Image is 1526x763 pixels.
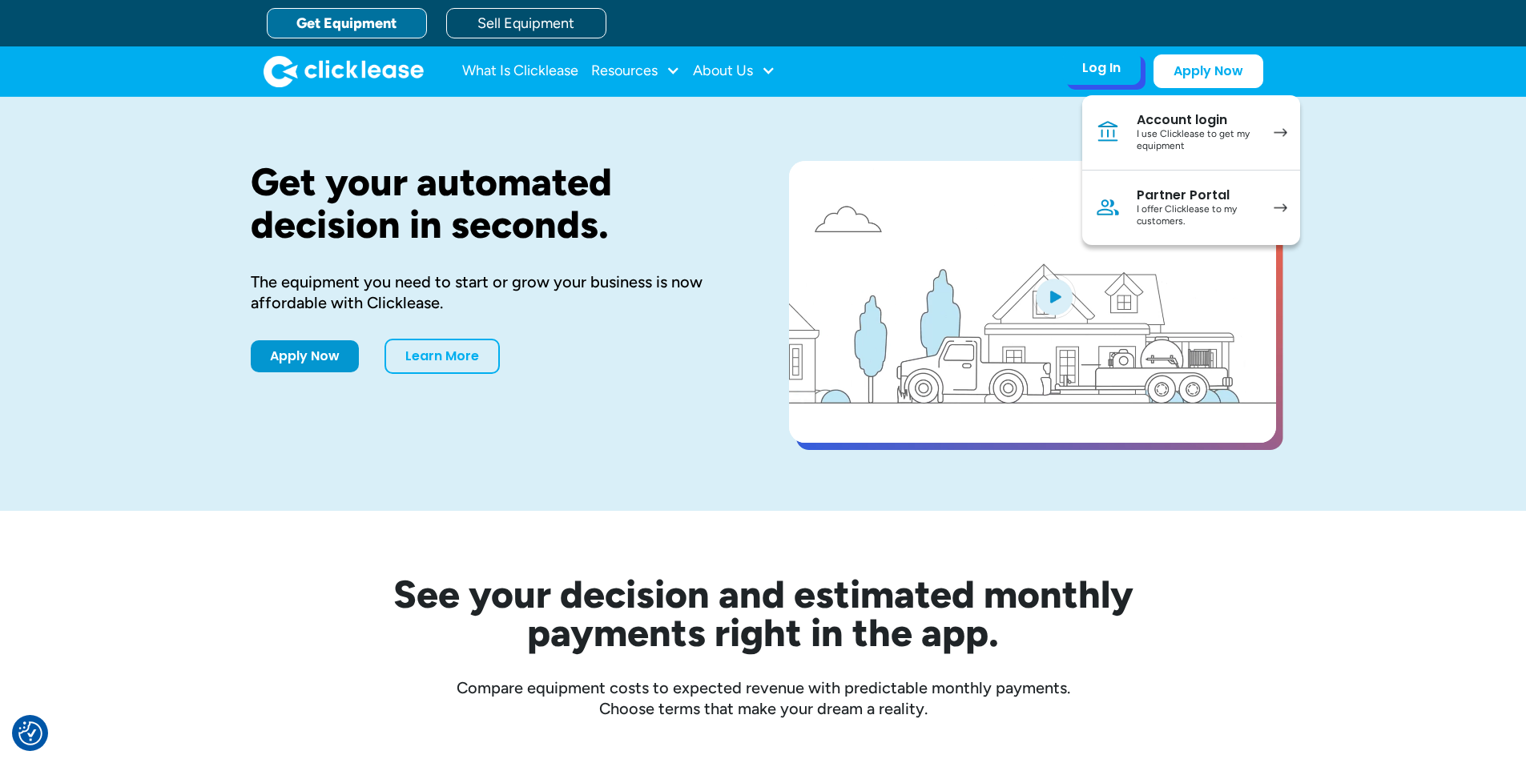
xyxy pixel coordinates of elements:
[591,55,680,87] div: Resources
[789,161,1276,443] a: open lightbox
[315,575,1212,652] h2: See your decision and estimated monthly payments right in the app.
[1137,128,1258,153] div: I use Clicklease to get my equipment
[1033,274,1076,319] img: Blue play button logo on a light blue circular background
[251,677,1276,719] div: Compare equipment costs to expected revenue with predictable monthly payments. Choose terms that ...
[1137,187,1258,203] div: Partner Portal
[251,340,359,372] a: Apply Now
[446,8,606,38] a: Sell Equipment
[693,55,775,87] div: About Us
[1082,60,1121,76] div: Log In
[267,8,427,38] a: Get Equipment
[264,55,424,87] a: home
[251,161,738,246] h1: Get your automated decision in seconds.
[251,271,738,313] div: The equipment you need to start or grow your business is now affordable with Clicklease.
[1137,203,1258,228] div: I offer Clicklease to my customers.
[1274,128,1287,137] img: arrow
[1095,119,1121,145] img: Bank icon
[1274,203,1287,212] img: arrow
[1082,95,1300,171] a: Account loginI use Clicklease to get my equipment
[1095,195,1121,220] img: Person icon
[1137,112,1258,128] div: Account login
[1082,171,1300,245] a: Partner PortalI offer Clicklease to my customers.
[18,721,42,745] img: Revisit consent button
[18,721,42,745] button: Consent Preferences
[1082,95,1300,245] nav: Log In
[264,55,424,87] img: Clicklease logo
[1154,54,1263,88] a: Apply Now
[462,55,578,87] a: What Is Clicklease
[385,339,500,374] a: Learn More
